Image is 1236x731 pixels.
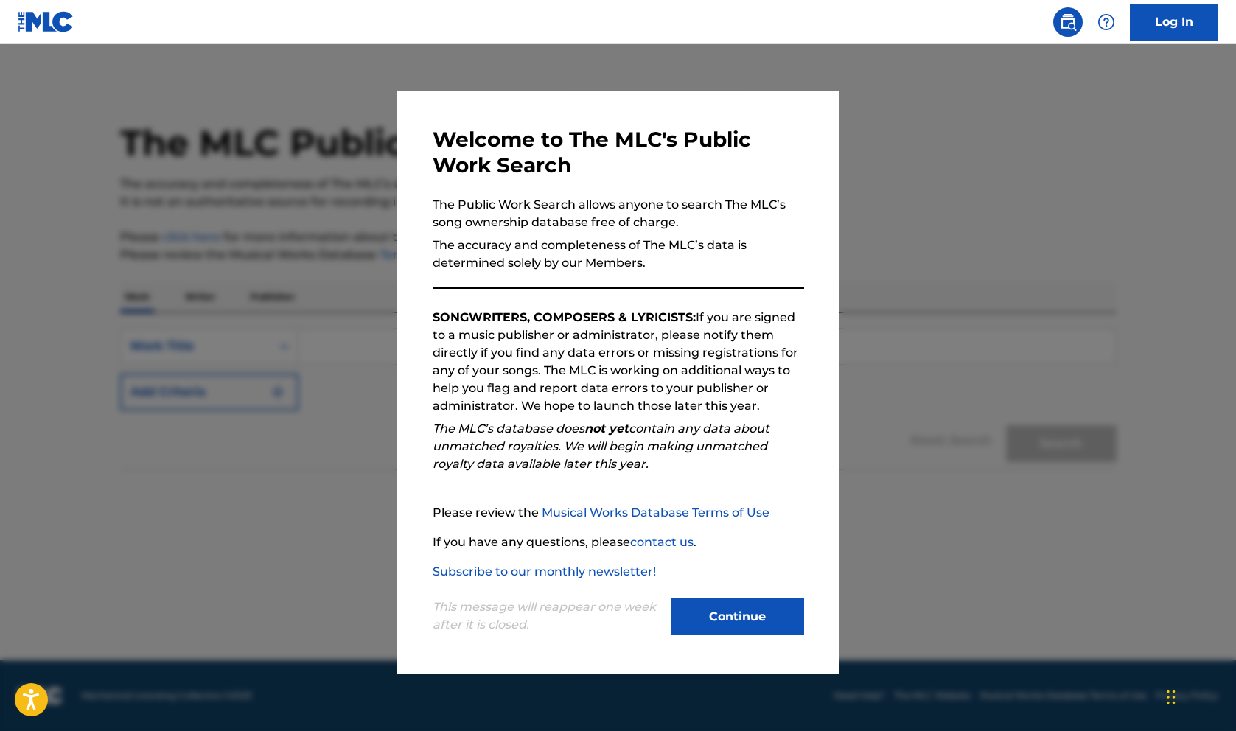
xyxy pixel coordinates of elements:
button: Continue [671,598,804,635]
div: Help [1092,7,1121,37]
iframe: Chat Widget [1162,660,1236,731]
strong: not yet [584,422,629,436]
img: help [1097,13,1115,31]
img: search [1059,13,1077,31]
p: Please review the [433,504,804,522]
a: Log In [1130,4,1218,41]
img: MLC Logo [18,11,74,32]
a: Public Search [1053,7,1083,37]
p: If you have any questions, please . [433,534,804,551]
a: contact us [630,535,694,549]
p: The Public Work Search allows anyone to search The MLC’s song ownership database free of charge. [433,196,804,231]
em: The MLC’s database does contain any data about unmatched royalties. We will begin making unmatche... [433,422,769,471]
div: Drag [1167,675,1176,719]
a: Musical Works Database Terms of Use [542,506,769,520]
p: The accuracy and completeness of The MLC’s data is determined solely by our Members. [433,237,804,272]
a: Subscribe to our monthly newsletter! [433,564,656,578]
p: This message will reappear one week after it is closed. [433,598,663,634]
h3: Welcome to The MLC's Public Work Search [433,127,804,178]
p: If you are signed to a music publisher or administrator, please notify them directly if you find ... [433,309,804,415]
strong: SONGWRITERS, COMPOSERS & LYRICISTS: [433,310,696,324]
